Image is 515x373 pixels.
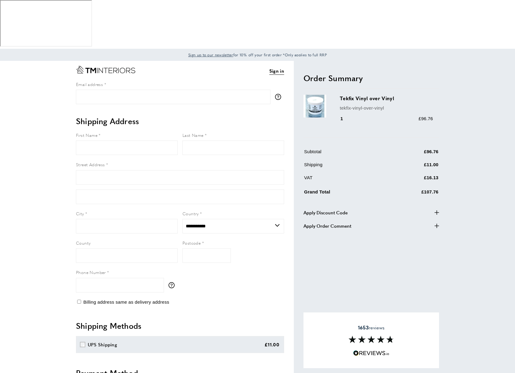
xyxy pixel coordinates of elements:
span: Billing address same as delivery address [83,299,169,305]
img: Reviews.io 5 stars [353,350,389,356]
h2: Shipping Address [76,116,284,127]
span: reviews [358,325,385,331]
td: Shipping [304,161,385,173]
span: County [76,240,90,246]
input: Billing address same as delivery address [77,300,81,304]
span: for 10% off your first order *Only applies to full RRP [188,52,327,58]
span: Apply Discount Code [303,209,348,216]
a: Sign up to our newsletter [188,52,233,58]
h2: Shipping Methods [76,320,284,331]
td: £107.76 [386,187,439,200]
td: Subtotal [304,148,385,160]
td: Grand Total [304,187,385,200]
a: Sign in [269,67,284,75]
span: £96.76 [418,116,433,121]
h2: Order Summary [303,73,439,84]
span: City [76,210,84,216]
a: Go to Home page [76,66,135,74]
button: More information [275,94,284,100]
button: More information [169,282,178,288]
span: Email address [76,81,103,87]
img: Reviews section [349,336,394,343]
span: Country [182,210,199,216]
span: First Name [76,132,97,138]
td: £96.76 [386,148,439,160]
strong: 1653 [358,324,369,331]
span: Postcode [182,240,201,246]
td: £11.00 [386,161,439,173]
img: Tekfix Vinyl over Vinyl [303,95,326,117]
span: Last Name [182,132,204,138]
div: 1 [340,115,352,122]
h3: Tekfix Vinyl over Vinyl [340,95,433,102]
span: Apply Order Comment [303,222,351,229]
td: £16.13 [386,174,439,186]
span: Street Address [76,161,105,167]
span: Sign up to our newsletter [188,52,233,58]
td: VAT [304,174,385,186]
p: tekfix-vinyl-over-vinyl [340,104,433,112]
div: UPS Shipping [88,341,117,348]
div: £11.00 [264,341,279,348]
span: Phone Number [76,269,106,275]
